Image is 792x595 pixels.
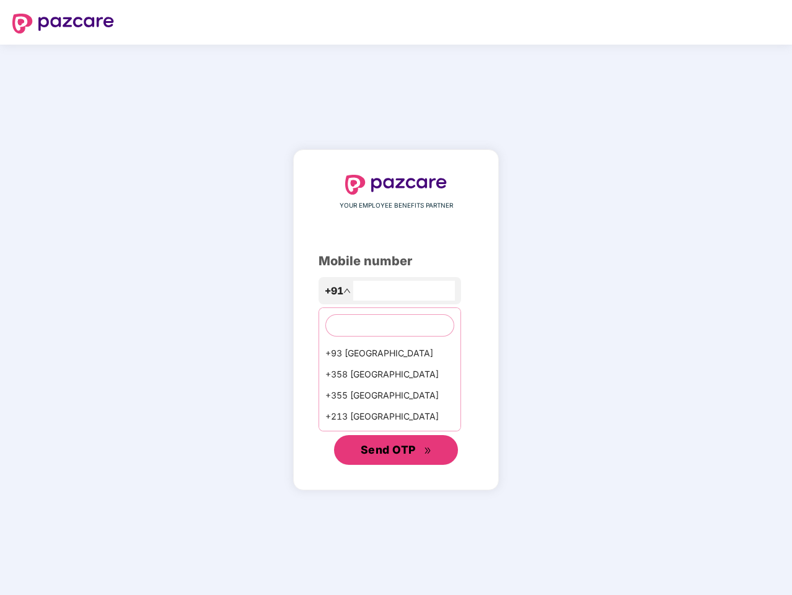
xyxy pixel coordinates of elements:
button: Send OTPdouble-right [334,435,458,465]
span: up [343,287,351,294]
div: +1684 AmericanSamoa [319,427,460,448]
div: +355 [GEOGRAPHIC_DATA] [319,385,460,406]
img: logo [12,14,114,33]
span: Send OTP [361,443,416,456]
div: +358 [GEOGRAPHIC_DATA] [319,364,460,385]
div: Mobile number [319,252,473,271]
img: logo [345,175,447,195]
div: +213 [GEOGRAPHIC_DATA] [319,406,460,427]
div: +93 [GEOGRAPHIC_DATA] [319,343,460,364]
span: +91 [325,283,343,299]
span: YOUR EMPLOYEE BENEFITS PARTNER [340,201,453,211]
span: double-right [424,447,432,455]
